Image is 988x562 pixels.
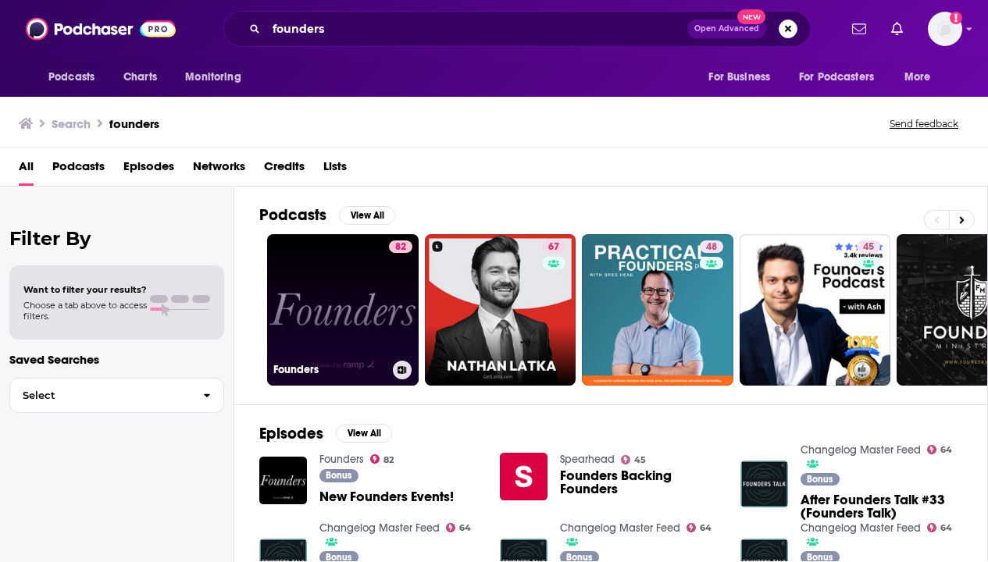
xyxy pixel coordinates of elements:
[904,66,931,88] span: More
[326,553,351,562] span: Bonus
[37,62,115,92] button: open menu
[740,461,788,508] img: After Founders Talk #33 (Founders Talk)
[264,154,305,186] a: Credits
[10,390,191,400] span: Select
[807,553,833,562] span: Bonus
[801,493,962,520] a: After Founders Talk #33 (Founders Talk)
[9,378,224,413] button: Select
[185,66,241,88] span: Monitoring
[885,117,963,130] button: Send feedback
[940,446,952,454] span: 64
[323,154,347,186] a: Lists
[846,16,872,42] a: Show notifications dropdown
[123,154,174,186] a: Episodes
[621,455,647,464] a: 45
[950,12,962,24] svg: Add a profile image
[259,424,392,443] a: EpisodesView All
[425,234,576,386] a: 67
[123,66,157,88] span: Charts
[259,205,395,225] a: PodcastsView All
[700,240,723,253] a: 48
[566,553,592,562] span: Bonus
[634,457,646,464] span: 45
[542,240,565,253] a: 67
[737,9,765,24] span: New
[807,475,833,484] span: Bonus
[789,62,897,92] button: open menu
[48,66,95,88] span: Podcasts
[700,525,712,532] span: 64
[113,62,166,92] a: Charts
[560,469,722,496] a: Founders Backing Founders
[940,525,952,532] span: 64
[687,20,766,38] button: Open AdvancedNew
[885,16,909,42] a: Show notifications dropdown
[267,234,419,386] a: 82Founders
[687,523,712,532] a: 64
[9,352,224,367] p: Saved Searches
[697,62,790,92] button: open menu
[52,154,105,186] a: Podcasts
[500,453,548,500] img: Founders Backing Founders
[927,523,953,532] a: 64
[548,240,559,255] span: 67
[19,154,34,186] a: All
[370,454,394,464] a: 82
[319,521,440,535] a: Changelog Master Feed
[193,154,245,186] a: Networks
[109,116,159,131] h3: founders
[26,14,176,44] img: Podchaser - Follow, Share and Rate Podcasts
[9,227,224,250] h2: Filter By
[259,205,326,225] h2: Podcasts
[326,471,351,480] span: Bonus
[459,525,471,532] span: 64
[23,284,147,295] span: Want to filter your results?
[893,62,951,92] button: open menu
[928,12,962,46] button: Show profile menu
[383,457,394,464] span: 82
[708,66,770,88] span: For Business
[273,363,387,376] h3: Founders
[928,12,962,46] span: Logged in as AparnaKulkarni
[395,240,406,255] span: 82
[857,240,880,253] a: 45
[560,453,615,466] a: Spearhead
[799,66,874,88] span: For Podcasters
[582,234,733,386] a: 48
[927,445,953,454] a: 64
[339,206,395,225] button: View All
[319,453,364,466] a: Founders
[259,424,323,443] h2: Episodes
[740,234,891,386] a: 45
[223,11,811,47] div: Search podcasts, credits, & more...
[801,443,921,457] a: Changelog Master Feed
[23,300,147,322] span: Choose a tab above to access filters.
[706,240,717,255] span: 48
[174,62,261,92] button: open menu
[560,521,680,535] a: Changelog Master Feed
[259,457,307,504] img: New Founders Events!
[389,240,412,253] a: 82
[801,521,921,535] a: Changelog Master Feed
[446,523,472,532] a: 64
[336,424,392,443] button: View All
[928,12,962,46] img: User Profile
[694,25,759,33] span: Open Advanced
[863,240,874,255] span: 45
[319,490,454,503] a: New Founders Events!
[266,16,687,41] input: Search podcasts, credits, & more...
[52,116,91,131] h3: Search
